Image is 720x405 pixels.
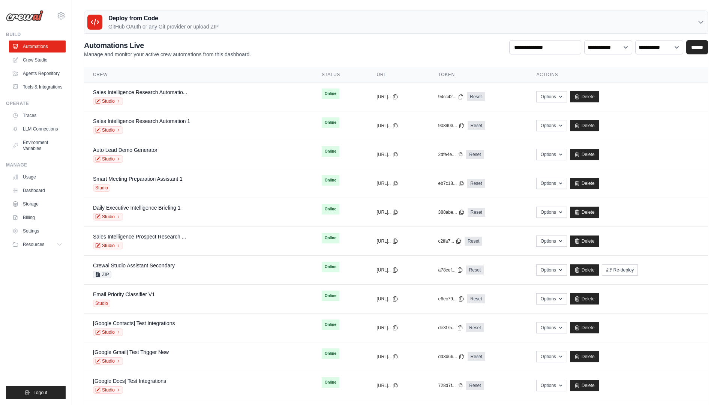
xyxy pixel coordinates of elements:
[313,67,368,82] th: Status
[536,235,567,247] button: Options
[438,180,464,186] button: eb7c18...
[467,92,484,101] a: Reset
[93,176,183,182] a: Smart Meeting Preparation Assistant 1
[9,171,66,183] a: Usage
[322,262,339,272] span: Online
[9,123,66,135] a: LLM Connections
[468,352,485,361] a: Reset
[527,67,708,82] th: Actions
[9,67,66,79] a: Agents Repository
[93,126,123,134] a: Studio
[93,89,187,95] a: Sales Intelligence Research Automatio...
[468,208,485,217] a: Reset
[322,117,339,128] span: Online
[84,51,251,58] p: Manage and monitor your active crew automations from this dashboard.
[536,120,567,131] button: Options
[322,175,339,186] span: Online
[570,293,599,304] a: Delete
[570,207,599,218] a: Delete
[6,10,43,21] img: Logo
[536,293,567,304] button: Options
[570,264,599,276] a: Delete
[322,146,339,157] span: Online
[438,267,463,273] button: a78cef...
[9,136,66,154] a: Environment Variables
[438,354,465,360] button: dd3b66...
[9,54,66,66] a: Crew Studio
[93,205,180,211] a: Daily Executive Intelligence Briefing 1
[9,238,66,250] button: Resources
[6,386,66,399] button: Logout
[93,271,111,278] span: ZIP
[536,91,567,102] button: Options
[570,178,599,189] a: Delete
[93,147,157,153] a: Auto Lead Demo Generator
[93,378,166,384] a: [Google Docs] Test Integrations
[438,209,465,215] button: 388abe...
[93,262,175,268] a: Crewai Studio Assistant Secondary
[9,81,66,93] a: Tools & Integrations
[467,294,485,303] a: Reset
[93,357,123,365] a: Studio
[429,67,528,82] th: Token
[93,97,123,105] a: Studio
[570,380,599,391] a: Delete
[93,234,186,240] a: Sales Intelligence Prospect Research ...
[438,238,462,244] button: c2ffa7...
[438,123,465,129] button: 908903...
[602,264,638,276] button: Re-deploy
[93,213,123,220] a: Studio
[536,178,567,189] button: Options
[570,351,599,362] a: Delete
[438,296,464,302] button: e6ec79...
[33,390,47,396] span: Logout
[536,380,567,391] button: Options
[322,348,339,359] span: Online
[322,377,339,388] span: Online
[536,322,567,333] button: Options
[9,198,66,210] a: Storage
[93,349,169,355] a: [Google Gmail] Test Trigger New
[6,100,66,106] div: Operate
[108,14,219,23] h3: Deploy from Code
[438,151,463,157] button: 2dfe4e...
[570,322,599,333] a: Delete
[93,184,110,192] span: Studio
[93,328,123,336] a: Studio
[84,67,313,82] th: Crew
[570,120,599,131] a: Delete
[438,382,463,388] button: 728d7f...
[93,320,175,326] a: [Google Contacts] Test Integrations
[93,118,190,124] a: Sales Intelligence Research Automation 1
[6,162,66,168] div: Manage
[570,91,599,102] a: Delete
[9,184,66,196] a: Dashboard
[93,291,155,297] a: Email Priority Classifier V1
[466,150,484,159] a: Reset
[465,237,482,246] a: Reset
[322,319,339,330] span: Online
[438,94,464,100] button: 94cc42...
[93,300,110,307] span: Studio
[468,121,485,130] a: Reset
[9,40,66,52] a: Automations
[6,31,66,37] div: Build
[9,225,66,237] a: Settings
[536,149,567,160] button: Options
[9,109,66,121] a: Traces
[322,233,339,243] span: Online
[466,323,484,332] a: Reset
[570,149,599,160] a: Delete
[536,207,567,218] button: Options
[84,40,251,51] h2: Automations Live
[93,155,123,163] a: Studio
[536,264,567,276] button: Options
[322,88,339,99] span: Online
[322,204,339,214] span: Online
[93,386,123,394] a: Studio
[536,351,567,362] button: Options
[467,179,485,188] a: Reset
[466,381,484,390] a: Reset
[367,67,429,82] th: URL
[466,265,484,274] a: Reset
